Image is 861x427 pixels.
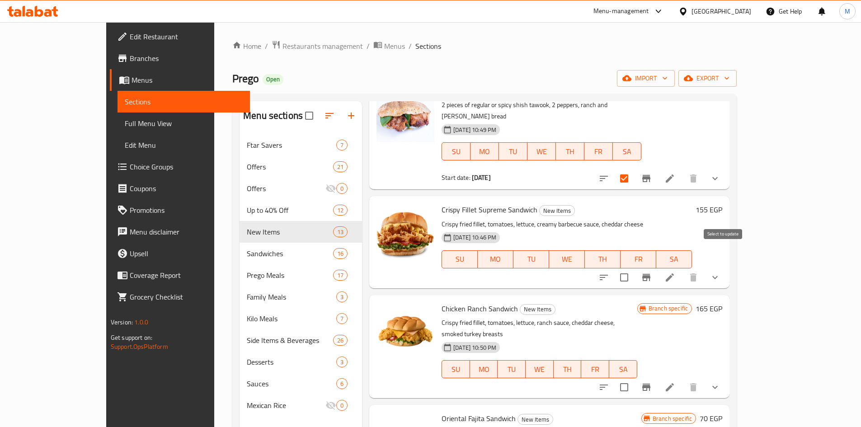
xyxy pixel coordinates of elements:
[336,313,348,324] div: items
[501,363,522,376] span: TU
[474,363,494,376] span: MO
[635,168,657,189] button: Branch-specific-item
[325,400,336,411] svg: Inactive section
[336,357,348,367] div: items
[478,250,513,268] button: MO
[442,172,470,183] span: Start date:
[232,40,737,52] nav: breadcrumb
[664,173,675,184] a: Edit menu item
[499,142,527,160] button: TU
[513,250,549,268] button: TU
[617,70,675,87] button: import
[664,272,675,283] a: Edit menu item
[333,270,348,281] div: items
[130,270,243,281] span: Coverage Report
[531,145,552,158] span: WE
[664,382,675,393] a: Edit menu item
[333,335,348,346] div: items
[710,173,720,184] svg: Show Choices
[240,329,362,351] div: Side Items & Beverages26
[247,335,333,346] div: Side Items & Beverages
[367,41,370,52] li: /
[450,126,500,134] span: [DATE] 10:49 PM
[710,382,720,393] svg: Show Choices
[337,141,347,150] span: 7
[240,134,362,156] div: Ftar Savers7
[125,140,243,150] span: Edit Menu
[263,75,283,83] span: Open
[692,6,751,16] div: [GEOGRAPHIC_DATA]
[240,373,362,394] div: Sauces6
[247,248,333,259] span: Sandwiches
[247,205,333,216] span: Up to 40% Off
[130,205,243,216] span: Promotions
[130,161,243,172] span: Choice Groups
[247,183,325,194] span: Offers
[474,145,495,158] span: MO
[111,341,168,352] a: Support.OpsPlatform
[247,313,336,324] span: Kilo Meals
[130,226,243,237] span: Menu disclaimer
[520,304,555,314] span: New Items
[247,400,325,411] span: Mexican Rice
[125,118,243,129] span: Full Menu View
[337,184,347,193] span: 0
[240,131,362,420] nav: Menu sections
[710,272,720,283] svg: Show Choices
[334,163,347,171] span: 21
[585,250,621,268] button: TH
[470,142,499,160] button: MO
[529,363,550,376] span: WE
[588,253,617,266] span: TH
[616,145,638,158] span: SA
[118,134,250,156] a: Edit Menu
[593,6,649,17] div: Menu-management
[240,286,362,308] div: Family Meals3
[442,203,537,216] span: Crispy Fillet Supreme Sandwich
[300,106,319,125] span: Select all sections
[334,336,347,345] span: 26
[553,253,581,266] span: WE
[247,270,333,281] span: Prego Meals
[110,47,250,69] a: Branches
[624,253,653,266] span: FR
[557,363,578,376] span: TH
[649,414,696,423] span: Branch specific
[696,203,722,216] h6: 155 EGP
[615,169,634,188] span: Select to update
[696,302,722,315] h6: 165 EGP
[272,40,363,52] a: Restaurants management
[450,343,500,352] span: [DATE] 10:50 PM
[247,378,336,389] span: Sauces
[337,358,347,366] span: 3
[240,178,362,199] div: Offers0
[118,113,250,134] a: Full Menu View
[110,178,250,199] a: Coupons
[247,140,336,150] span: Ftar Savers
[584,142,613,160] button: FR
[247,291,336,302] div: Family Meals
[132,75,243,85] span: Menus
[333,205,348,216] div: items
[540,206,574,216] span: New Items
[130,31,243,42] span: Edit Restaurant
[110,156,250,178] a: Choice Groups
[118,91,250,113] a: Sections
[130,248,243,259] span: Upsell
[336,400,348,411] div: items
[337,314,347,323] span: 7
[337,293,347,301] span: 3
[526,360,554,378] button: WE
[635,376,657,398] button: Branch-specific-item
[415,41,441,52] span: Sections
[110,199,250,221] a: Promotions
[656,250,692,268] button: SA
[593,168,615,189] button: sort-choices
[263,74,283,85] div: Open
